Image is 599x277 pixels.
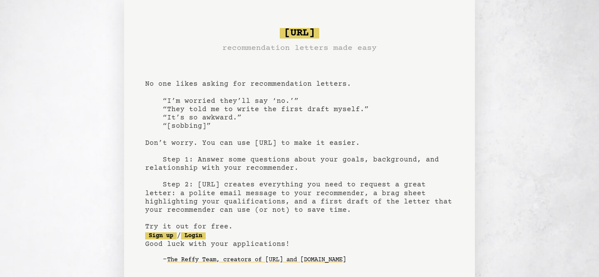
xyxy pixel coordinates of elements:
[167,253,346,267] a: The Reffy Team, creators of [URL] and [DOMAIN_NAME]
[280,28,319,39] span: [URL]
[163,256,454,264] div: -
[222,42,377,54] h3: recommendation letters made easy
[181,232,206,239] a: Login
[145,232,177,239] a: Sign up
